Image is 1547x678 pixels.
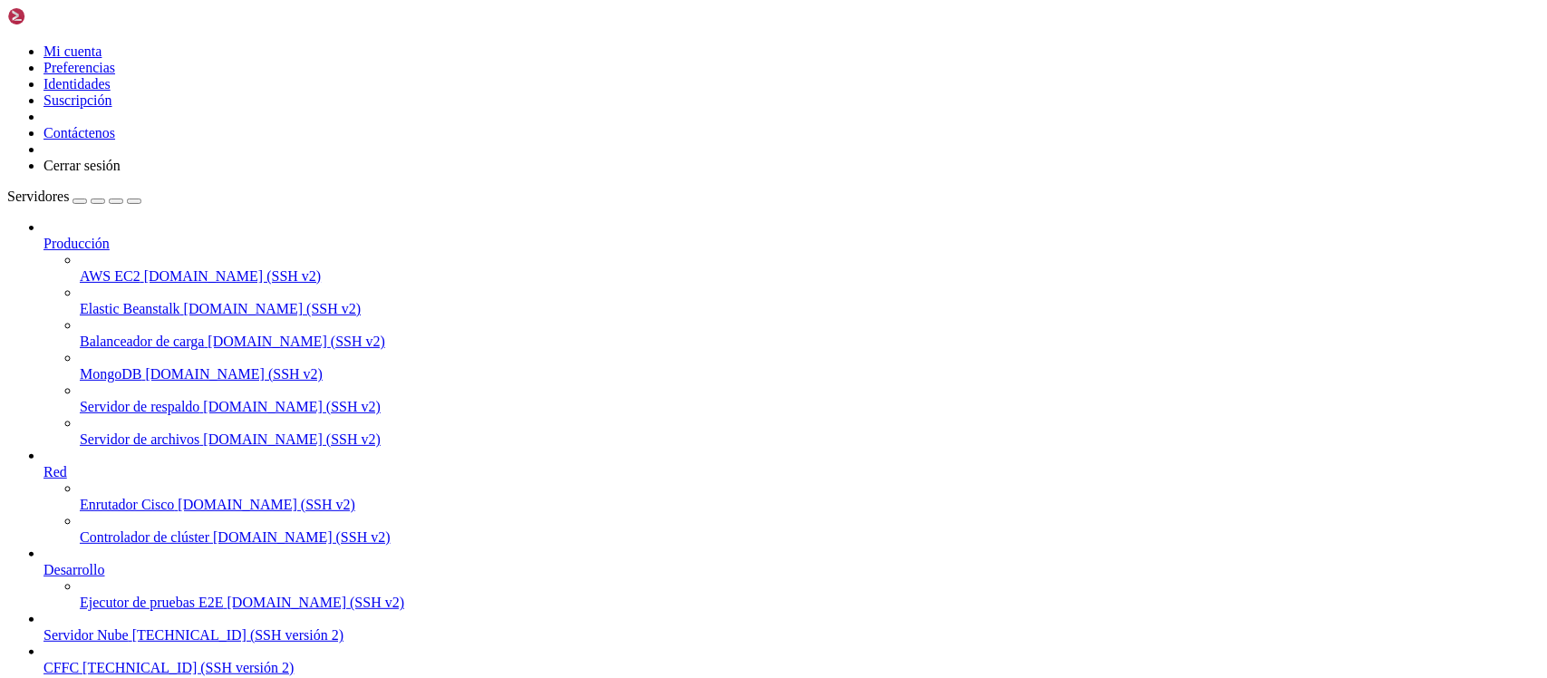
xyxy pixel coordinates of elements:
a: Servidor de respaldo [DOMAIN_NAME] (SSH v2) [80,399,1540,415]
font: [DOMAIN_NAME] (SSH v2) [227,595,405,610]
li: Elastic Beanstalk [DOMAIN_NAME] (SSH v2) [80,285,1540,317]
li: Producción [44,219,1540,448]
font: Desarrollo [44,562,105,577]
x-row: : $ [7,547,1310,562]
li: MongoDB [DOMAIN_NAME] (SSH v2) [80,350,1540,383]
a: Suscripción [44,92,112,108]
li: Enrutador Cisco [DOMAIN_NAME] (SSH v2) [80,480,1540,513]
font: [TECHNICAL_ID] (SSH versión 2) [132,627,343,643]
span: ~ [102,547,109,561]
x-row: System load: 0.3 Processes: 111 [7,131,1310,146]
font: [DOMAIN_NAME] (SSH v2) [208,334,385,349]
font: Enrutador Cisco [80,497,174,512]
a: Balanceador de carga [DOMAIN_NAME] (SSH v2) [80,334,1540,350]
li: Servidor de respaldo [DOMAIN_NAME] (SSH v2) [80,383,1540,415]
a: Servidor Nube [TECHNICAL_ID] (SSH versión 2) [44,627,1540,644]
li: Ejecutor de pruebas E2E [DOMAIN_NAME] (SSH v2) [80,578,1540,611]
a: Ejecutor de pruebas E2E [DOMAIN_NAME] (SSH v2) [80,595,1540,611]
font: Controlador de clúster [80,529,209,545]
li: Controlador de clúster [DOMAIN_NAME] (SSH v2) [80,513,1540,546]
li: Servidor Nube [TECHNICAL_ID] (SSH versión 2) [44,611,1540,644]
x-row: the exact distribution terms for each program are described in the [7,408,1310,423]
font: [DOMAIN_NAME] (SSH v2) [178,497,355,512]
x-row: * Management: [URL][DOMAIN_NAME] [7,53,1310,69]
x-row: Expanded Security Maintenance for Applications is not enabled. [7,208,1310,223]
x-row: Enable ESM Apps to receive additional future security updates. [7,269,1310,285]
font: Red [44,464,67,479]
x-row: Memory usage: 39% IPv4 address for eth0: [TECHNICAL_ID] [7,161,1310,177]
a: Contáctenos [44,125,115,140]
span: CFFC@VM-CFFC [7,547,94,561]
a: AWS EC2 [DOMAIN_NAME] (SSH v2) [80,268,1540,285]
font: Elastic Beanstalk [80,301,180,316]
x-row: 0 updates can be applied immediately. [7,238,1310,254]
font: Producción [44,236,110,251]
font: [DOMAIN_NAME] (SSH v2) [213,529,391,545]
li: Red [44,448,1540,546]
x-row: System information as of [DATE] [7,100,1310,115]
font: CFFC [44,660,79,675]
font: [DOMAIN_NAME] (SSH v2) [203,399,381,414]
div: (16, 35) [130,547,137,562]
a: Controlador de clúster [DOMAIN_NAME] (SSH v2) [80,529,1540,546]
font: [TECHNICAL_ID] (SSH versión 2) [82,660,294,675]
a: MongoDB [DOMAIN_NAME] (SSH v2) [80,366,1540,383]
a: Elastic Beanstalk [DOMAIN_NAME] (SSH v2) [80,301,1540,317]
font: [DOMAIN_NAME] (SSH v2) [184,301,362,316]
a: Servidores [7,189,141,204]
a: Preferencias [44,60,115,75]
font: MongoDB [80,366,141,382]
x-row: Ubuntu comes with ABSOLUTELY NO WARRANTY, to the extent permitted by [7,454,1310,470]
x-row: See [URL][DOMAIN_NAME] or run: sudo pro status [7,285,1310,300]
li: Balanceador de carga [DOMAIN_NAME] (SSH v2) [80,317,1540,350]
li: Desarrollo [44,546,1540,611]
font: Servidores [7,189,69,204]
font: AWS EC2 [80,268,140,284]
font: Balanceador de carga [80,334,204,349]
x-row: To check for new updates run: sudo apt update [7,346,1310,362]
a: Desarrollo [44,562,1540,578]
font: [DOMAIN_NAME] (SSH v2) [145,366,323,382]
a: Producción [44,236,1540,252]
x-row: * Support: [URL][DOMAIN_NAME] [7,69,1310,84]
li: CFFC [TECHNICAL_ID] (SSH versión 2) [44,644,1540,676]
x-row: See "man sudo_root" for details. [7,516,1310,531]
a: Servidor de archivos [DOMAIN_NAME] (SSH v2) [80,431,1540,448]
x-row: The list of available updates is more than a week old. [7,331,1310,346]
font: Cerrar sesión [44,158,121,173]
x-row: The programs included with the Ubuntu system are free software; [7,392,1310,408]
x-row: To run a command as administrator (user "root"), use "sudo <command>". [7,500,1310,516]
x-row: applicable law. [7,470,1310,485]
a: Red [44,464,1540,480]
font: Servidor de respaldo [80,399,199,414]
x-row: Welcome to Ubuntu 22.04.5 LTS (GNU/Linux 6.8.0-1031-azure x86_64) [7,7,1310,23]
a: Enrutador Cisco [DOMAIN_NAME] (SSH v2) [80,497,1540,513]
li: Servidor de archivos [DOMAIN_NAME] (SSH v2) [80,415,1540,448]
img: Concha [7,7,111,25]
li: AWS EC2 [DOMAIN_NAME] (SSH v2) [80,252,1540,285]
x-row: individual files in /usr/share/doc/*/copyright. [7,423,1310,439]
x-row: * Documentation: [URL][DOMAIN_NAME] [7,38,1310,53]
font: [DOMAIN_NAME] (SSH v2) [203,431,381,447]
font: [DOMAIN_NAME] (SSH v2) [144,268,322,284]
font: Ejecutor de pruebas E2E [80,595,224,610]
font: Servidor Nube [44,627,129,643]
x-row: Swap usage: 0% [7,177,1310,192]
x-row: Usage of /: 5.4% of 28.89GB Users logged in: 0 [7,146,1310,161]
a: CFFC [TECHNICAL_ID] (SSH versión 2) [44,660,1540,676]
a: Mi cuenta [44,44,102,59]
a: Identidades [44,76,111,92]
font: Servidor de archivos [80,431,199,447]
